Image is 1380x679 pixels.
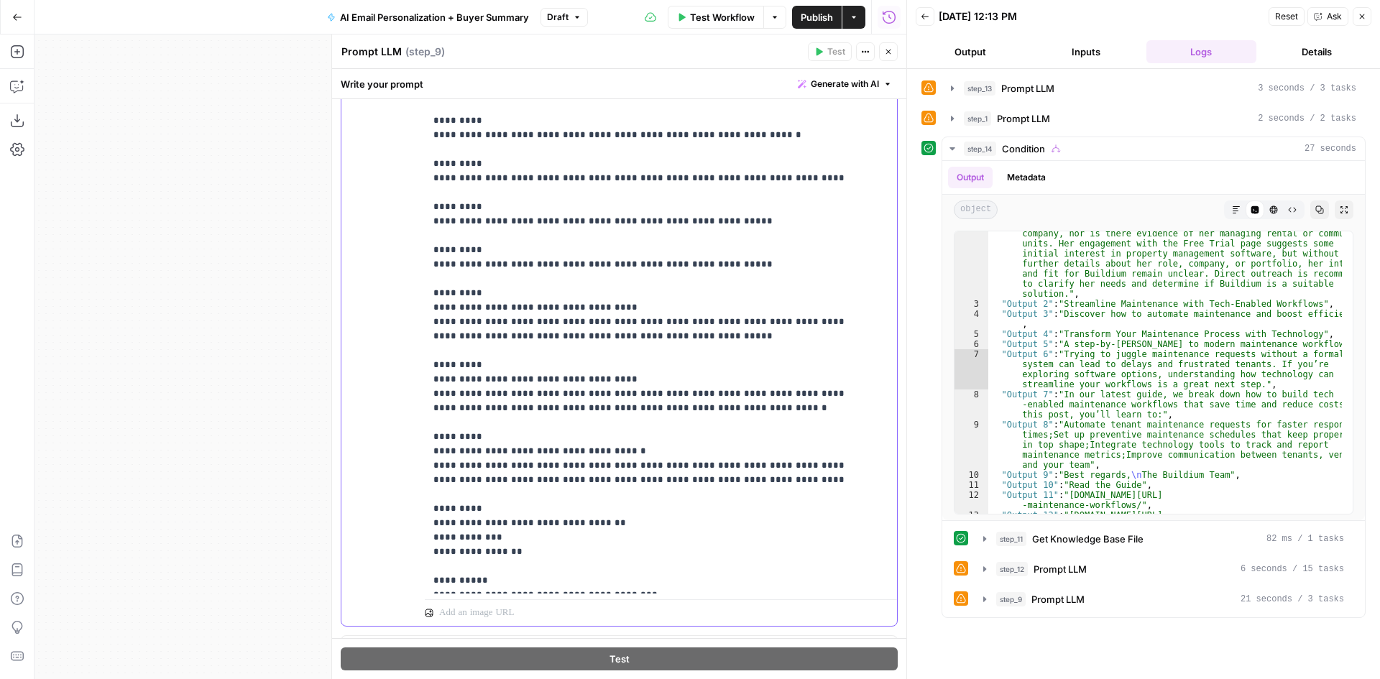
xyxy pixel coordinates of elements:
button: Generate with AI [792,75,898,93]
button: Output [916,40,1026,63]
button: 2 seconds / 2 tasks [942,107,1365,130]
span: Prompt LLM [1034,562,1087,576]
div: 4 [954,309,988,329]
span: step_9 [996,592,1026,606]
span: AI Email Personalization + Buyer Summary [340,10,529,24]
button: Test [808,42,852,61]
span: Publish [801,10,833,24]
span: 82 ms / 1 tasks [1266,532,1344,545]
div: 2 [954,198,988,299]
span: Prompt LLM [997,111,1050,126]
button: 27 seconds [942,137,1365,160]
div: 12 [954,490,988,510]
span: step_13 [964,81,995,96]
span: Condition [1002,142,1045,156]
button: Inputs [1031,40,1141,63]
div: 5 [954,329,988,339]
div: 3 [954,299,988,309]
div: 8 [954,389,988,420]
span: Generate with AI [811,78,879,91]
span: Test [827,45,845,58]
span: step_14 [964,142,996,156]
div: 11 [954,480,988,490]
div: Delete [341,8,413,626]
button: 3 seconds / 3 tasks [942,77,1365,100]
button: Test [341,647,898,670]
button: Metadata [998,167,1054,188]
button: AI Email Personalization + Buyer Summary [318,6,538,29]
button: Logs [1146,40,1256,63]
button: Draft [540,8,588,27]
span: Test Workflow [690,10,755,24]
span: 6 seconds / 15 tasks [1241,563,1344,576]
div: Write your prompt [332,69,906,98]
button: Test Workflow [668,6,763,29]
span: 3 seconds / 3 tasks [1258,82,1356,95]
button: Reset [1269,7,1305,26]
button: 82 ms / 1 tasks [975,527,1353,550]
span: Reset [1275,10,1298,23]
button: Publish [792,6,842,29]
span: Draft [547,11,569,24]
span: Test [609,652,630,666]
span: step_1 [964,111,991,126]
span: Prompt LLM [1031,592,1085,606]
textarea: Prompt LLM [341,45,402,59]
span: object [954,200,998,219]
button: Ask [1307,7,1348,26]
span: Prompt LLM [1001,81,1054,96]
span: 2 seconds / 2 tasks [1258,112,1356,125]
button: Details [1262,40,1372,63]
span: Get Knowledge Base File [1032,532,1144,546]
div: 9 [954,420,988,470]
span: step_11 [996,532,1026,546]
button: Output [948,167,993,188]
span: step_12 [996,562,1028,576]
button: 21 seconds / 3 tasks [975,588,1353,611]
span: 27 seconds [1305,142,1356,155]
div: 13 [954,510,988,530]
span: 21 seconds / 3 tasks [1241,593,1344,606]
div: 27 seconds [942,161,1365,617]
span: ( step_9 ) [405,45,445,59]
div: 7 [954,349,988,389]
div: 6 [954,339,988,349]
span: Ask [1327,10,1342,23]
button: 6 seconds / 15 tasks [975,558,1353,581]
div: 10 [954,470,988,480]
